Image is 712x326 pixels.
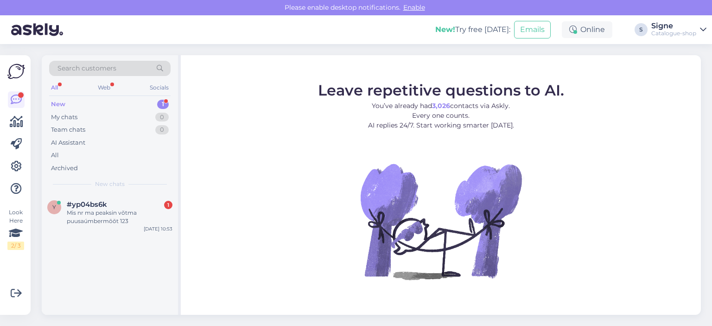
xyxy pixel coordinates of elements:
div: Web [96,82,112,94]
span: Leave repetitive questions to AI. [318,81,564,99]
div: All [49,82,60,94]
span: New chats [95,180,125,188]
div: New [51,100,65,109]
a: SigneCatalogue-shop [651,22,706,37]
div: Archived [51,164,78,173]
div: AI Assistant [51,138,85,147]
div: My chats [51,113,77,122]
div: Try free [DATE]: [435,24,510,35]
div: S [635,23,648,36]
b: 3,026 [432,102,450,110]
div: Signe [651,22,696,30]
div: 1 [164,201,172,209]
div: Online [562,21,612,38]
button: Emails [514,21,551,38]
div: 2 / 3 [7,242,24,250]
img: No Chat active [357,138,524,305]
span: #yp04bs6k [67,200,107,209]
b: New! [435,25,455,34]
div: Mis nr ma peaksin võtma puusaúmbermõõt 123 [67,209,172,225]
div: Team chats [51,125,85,134]
span: Enable [400,3,428,12]
div: 1 [157,100,169,109]
div: Socials [148,82,171,94]
div: Catalogue-shop [651,30,696,37]
span: y [52,204,56,211]
div: 0 [155,125,169,134]
p: You’ve already had contacts via Askly. Every one counts. AI replies 24/7. Start working smarter [... [318,101,564,130]
span: Search customers [57,64,116,73]
div: 0 [155,113,169,122]
div: Look Here [7,208,24,250]
div: [DATE] 10:53 [144,225,172,232]
div: All [51,151,59,160]
img: Askly Logo [7,63,25,80]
